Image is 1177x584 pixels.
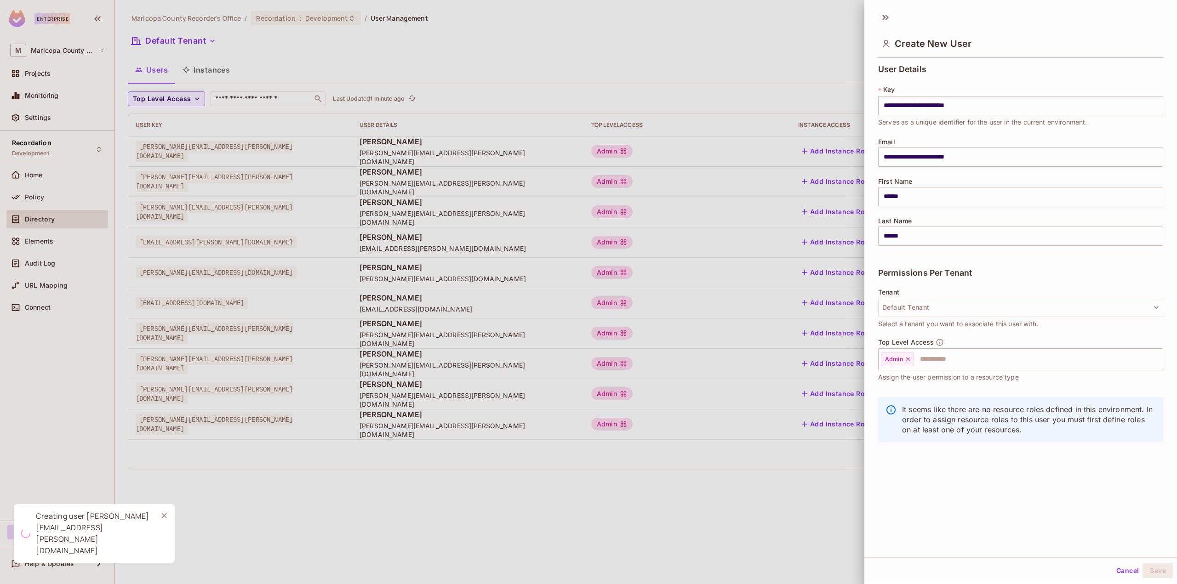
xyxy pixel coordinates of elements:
span: User Details [878,65,926,74]
span: Admin [885,356,903,363]
button: Default Tenant [878,298,1163,317]
span: Key [883,86,895,93]
span: Email [878,138,895,146]
button: Save [1143,563,1173,578]
span: Last Name [878,217,912,225]
span: Tenant [878,289,899,296]
button: Close [157,509,171,522]
div: Creating user [PERSON_NAME][EMAIL_ADDRESS][PERSON_NAME][DOMAIN_NAME] [36,510,150,556]
span: Assign the user permission to a resource type [878,372,1019,382]
span: Create New User [895,38,971,49]
span: Top Level Access [878,339,934,346]
div: Admin [881,352,914,366]
span: Serves as a unique identifier for the user in the current environment. [878,117,1087,127]
span: Permissions Per Tenant [878,268,972,278]
span: First Name [878,178,913,185]
p: It seems like there are no resource roles defined in this environment. In order to assign resourc... [902,404,1156,435]
span: Select a tenant you want to associate this user with. [878,319,1038,329]
button: Cancel [1113,563,1143,578]
button: Open [1158,358,1160,360]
